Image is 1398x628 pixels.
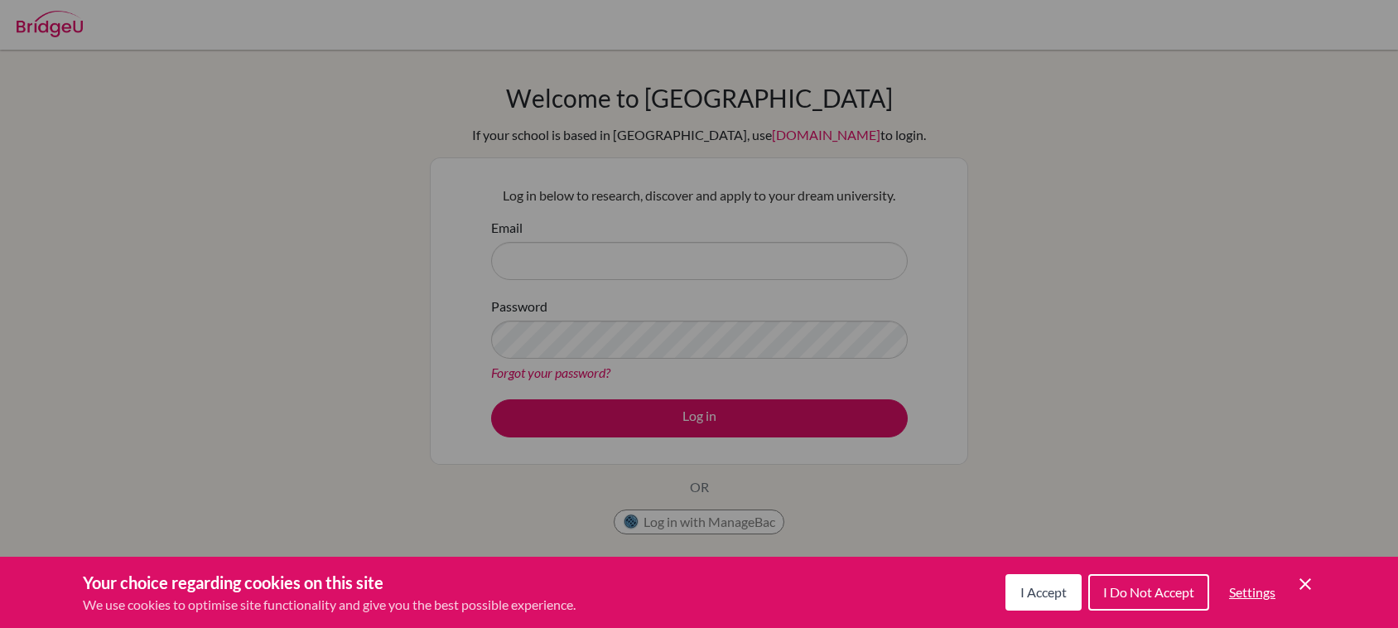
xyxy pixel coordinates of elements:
[83,595,576,615] p: We use cookies to optimise site functionality and give you the best possible experience.
[1229,584,1275,600] span: Settings
[1005,574,1082,611] button: I Accept
[1020,584,1067,600] span: I Accept
[1103,584,1194,600] span: I Do Not Accept
[1216,576,1289,609] button: Settings
[83,570,576,595] h3: Your choice regarding cookies on this site
[1088,574,1209,611] button: I Do Not Accept
[1295,574,1315,594] button: Save and close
